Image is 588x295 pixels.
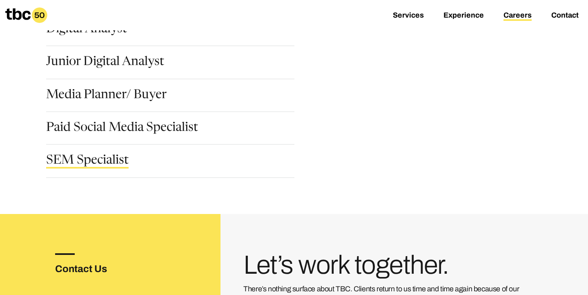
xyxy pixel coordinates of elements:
a: Experience [443,11,484,21]
a: Media Planner/ Buyer [46,89,167,103]
h3: Contact Us [55,261,134,276]
a: Careers [503,11,532,21]
a: Paid Social Media Specialist [46,122,198,136]
a: Services [393,11,424,21]
a: SEM Specialist [46,155,129,169]
a: Contact [551,11,579,21]
a: Junior Digital Analyst [46,56,164,70]
a: Digital Analyst [46,23,127,37]
h3: Let’s work together. [243,253,542,277]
